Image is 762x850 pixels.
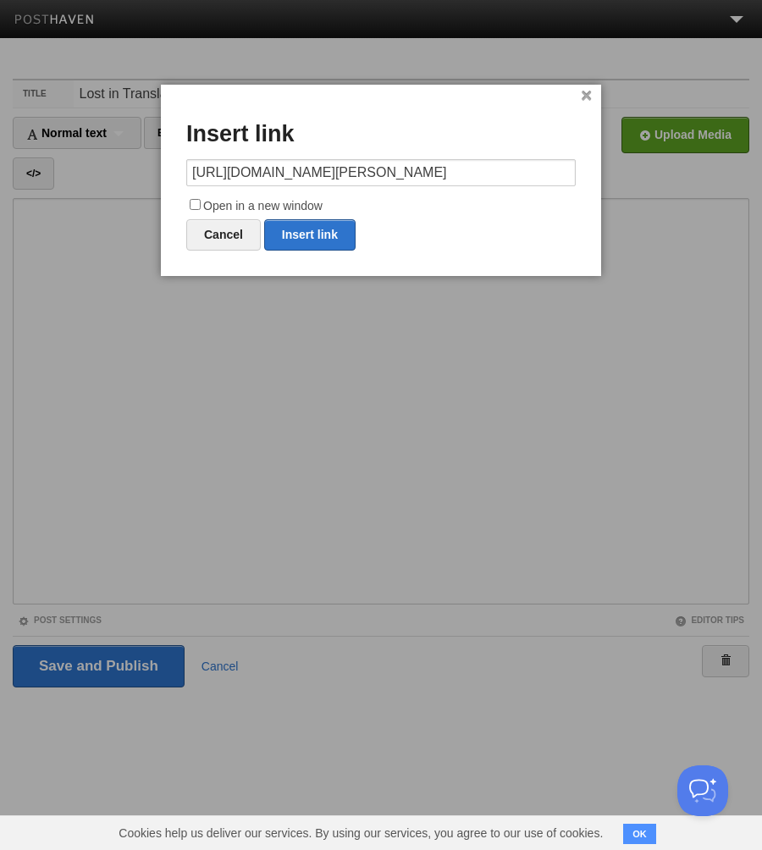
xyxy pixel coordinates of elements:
[264,219,356,251] a: Insert link
[190,199,201,210] input: Open in a new window
[102,816,620,850] span: Cookies help us deliver our services. By using our services, you agree to our use of cookies.
[186,219,261,251] a: Cancel
[581,91,592,101] a: ×
[186,196,576,217] label: Open in a new window
[623,824,656,844] button: OK
[186,122,576,147] h3: Insert link
[677,765,728,816] iframe: Help Scout Beacon - Open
